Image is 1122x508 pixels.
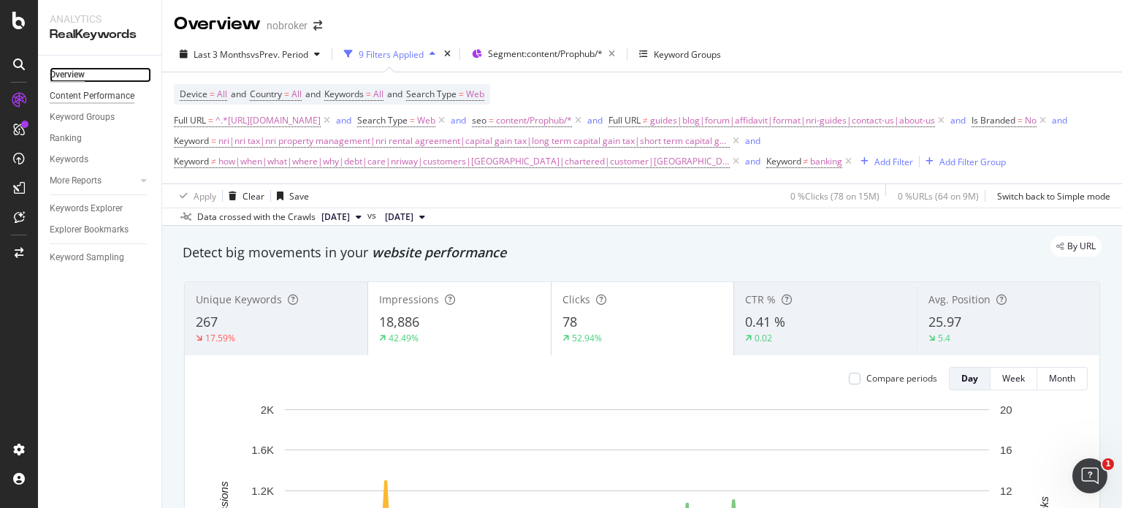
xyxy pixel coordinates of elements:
[50,67,151,83] a: Overview
[194,190,216,202] div: Apply
[215,110,321,131] span: ^.*[URL][DOMAIN_NAME]
[50,152,151,167] a: Keywords
[1000,403,1012,416] text: 20
[50,173,102,189] div: More Reports
[50,222,151,238] a: Explorer Bookmarks
[991,184,1110,208] button: Switch back to Simple mode
[313,20,322,31] div: arrow-right-arrow-left
[755,332,772,344] div: 0.02
[379,292,439,306] span: Impressions
[336,113,351,127] button: and
[633,42,727,66] button: Keyword Groups
[194,48,251,61] span: Last 3 Months
[938,332,950,344] div: 5.4
[939,156,1006,168] div: Add Filter Group
[745,292,776,306] span: CTR %
[357,114,408,126] span: Search Type
[1000,444,1012,456] text: 16
[459,88,464,100] span: =
[50,222,129,238] div: Explorer Bookmarks
[385,211,413,224] span: 2025 Jul. 7th
[211,155,216,167] span: ≠
[174,134,209,147] span: Keyword
[50,67,85,83] div: Overview
[50,26,150,43] div: RealKeywords
[180,88,207,100] span: Device
[1018,114,1023,126] span: =
[205,332,235,344] div: 17.59%
[359,48,424,61] div: 9 Filters Applied
[950,113,966,127] button: and
[271,184,309,208] button: Save
[1067,242,1096,251] span: By URL
[50,12,150,26] div: Analytics
[745,313,785,330] span: 0.41 %
[1052,113,1067,127] button: and
[250,88,282,100] span: Country
[562,292,590,306] span: Clicks
[50,201,151,216] a: Keywords Explorer
[451,114,466,126] div: and
[1037,367,1088,390] button: Month
[928,313,961,330] span: 25.97
[231,88,246,100] span: and
[745,155,760,167] div: and
[210,88,215,100] span: =
[472,114,486,126] span: seo
[196,292,282,306] span: Unique Keywords
[389,332,419,344] div: 42.49%
[466,84,484,105] span: Web
[367,209,379,222] span: vs
[251,485,274,497] text: 1.2K
[410,114,415,126] span: =
[208,114,213,126] span: =
[961,372,978,384] div: Day
[174,42,326,66] button: Last 3 MonthsvsPrev. Period
[766,155,801,167] span: Keyword
[50,110,115,125] div: Keyword Groups
[1050,236,1102,257] div: legacy label
[855,153,913,170] button: Add Filter
[1025,110,1037,131] span: No
[810,151,842,172] span: banking
[650,110,935,131] span: guides|blog|forum|affidavit|format|nri-guides|contact-us|about-us
[496,110,572,131] span: content/Prophub/*
[466,42,621,66] button: Segment:content/Prophub/*
[451,113,466,127] button: and
[1102,458,1114,470] span: 1
[217,84,227,105] span: All
[874,156,913,168] div: Add Filter
[379,208,431,226] button: [DATE]
[745,134,760,148] button: and
[50,131,151,146] a: Ranking
[174,114,206,126] span: Full URL
[745,134,760,147] div: and
[284,88,289,100] span: =
[373,84,383,105] span: All
[928,292,991,306] span: Avg. Position
[174,12,261,37] div: Overview
[321,211,350,224] span: 2025 Sep. 1st
[920,153,1006,170] button: Add Filter Group
[745,154,760,168] button: and
[211,134,216,147] span: =
[50,88,134,104] div: Content Performance
[587,113,603,127] button: and
[572,332,602,344] div: 52.94%
[289,190,309,202] div: Save
[50,110,151,125] a: Keyword Groups
[1072,458,1107,493] iframe: Intercom live chat
[950,114,966,126] div: and
[1000,485,1012,497] text: 12
[608,114,641,126] span: Full URL
[261,403,274,416] text: 2K
[305,88,321,100] span: and
[991,367,1037,390] button: Week
[654,48,721,61] div: Keyword Groups
[267,18,308,33] div: nobroker
[336,114,351,126] div: and
[804,155,809,167] span: ≠
[324,88,364,100] span: Keywords
[50,250,151,265] a: Keyword Sampling
[366,88,371,100] span: =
